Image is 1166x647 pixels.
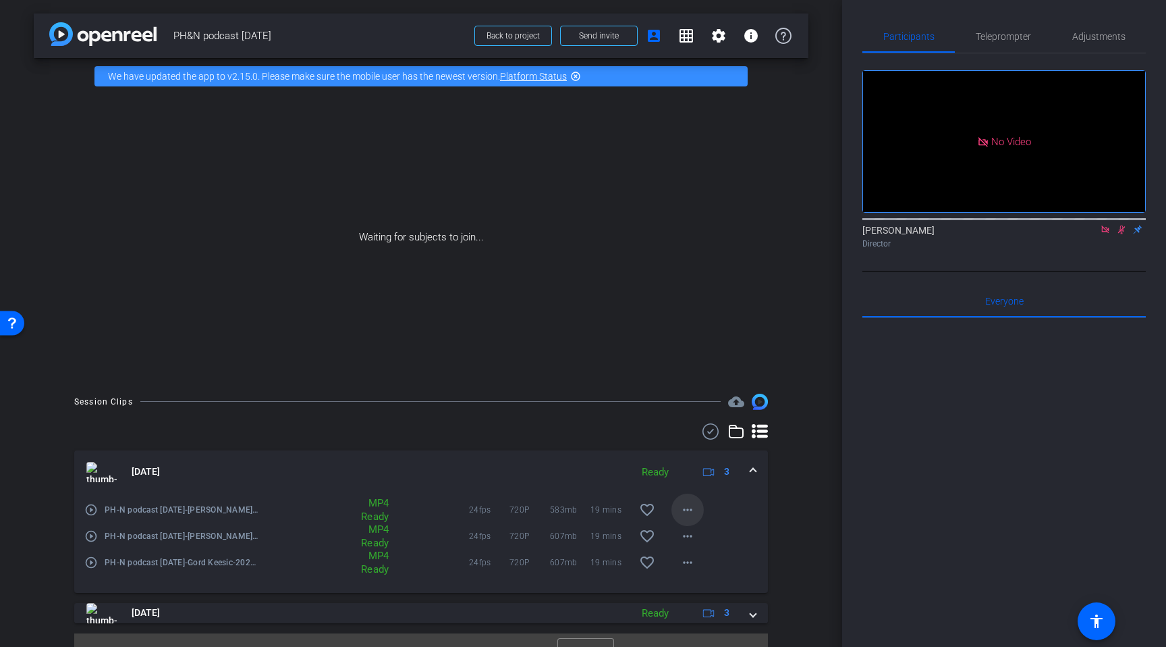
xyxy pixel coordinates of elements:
span: Participants [883,32,935,41]
img: thumb-nail [86,462,117,482]
mat-expansion-panel-header: thumb-nail[DATE]Ready3 [74,603,768,623]
mat-icon: highlight_off [570,71,581,82]
mat-icon: favorite_border [639,528,655,544]
span: [DATE] [132,465,160,479]
span: Back to project [487,31,540,41]
div: Waiting for subjects to join... [34,95,808,380]
mat-icon: account_box [646,28,662,44]
span: 24fps [469,529,509,543]
mat-icon: info [743,28,759,44]
mat-icon: play_circle_outline [84,503,98,517]
div: [PERSON_NAME] [862,224,1146,250]
span: Everyone [985,296,1024,306]
div: thumb-nail[DATE]Ready3 [74,494,768,593]
mat-icon: play_circle_outline [84,529,98,543]
mat-icon: more_horiz [679,502,696,518]
span: 24fps [469,556,509,569]
mat-icon: favorite_border [639,502,655,518]
span: Send invite [579,30,619,41]
span: 720P [509,503,550,517]
span: 19 mins [590,503,631,517]
span: 3 [724,606,729,620]
span: Teleprompter [976,32,1031,41]
span: 19 mins [590,556,631,569]
span: Adjustments [1072,32,1126,41]
mat-icon: play_circle_outline [84,556,98,569]
div: MP4 Ready [333,523,395,550]
span: PH&N podcast [DATE] [173,22,466,49]
span: PH-N podcast [DATE]-[PERSON_NAME]-2025-09-18-14-23-53-226-3 [105,529,259,543]
div: Director [862,238,1146,250]
span: 720P [509,556,550,569]
mat-icon: accessibility [1088,613,1105,629]
mat-icon: more_horiz [679,554,696,571]
span: 607mb [550,529,590,543]
img: Session clips [752,394,768,410]
img: app-logo [49,22,157,46]
div: We have updated the app to v2.15.0. Please make sure the mobile user has the newest version. [94,66,748,86]
div: Ready [635,465,675,480]
div: MP4 Ready [333,549,395,576]
img: thumb-nail [86,603,117,623]
div: Session Clips [74,395,133,409]
span: 720P [509,529,550,543]
div: MP4 Ready [333,496,395,523]
span: 607mb [550,556,590,569]
span: PH-N podcast [DATE]-Gord Keesic-2025-09-18-14-23-53-226-4 [105,556,259,569]
mat-icon: favorite_border [639,554,655,571]
span: Destinations for your clips [728,394,744,410]
span: 583mb [550,503,590,517]
span: 19 mins [590,529,631,543]
mat-icon: more_horiz [679,528,696,544]
mat-icon: settings [711,28,727,44]
mat-icon: cloud_upload [728,394,744,410]
div: Ready [635,606,675,621]
a: Platform Status [500,71,567,82]
mat-expansion-panel-header: thumb-nail[DATE]Ready3 [74,450,768,494]
span: No Video [991,135,1031,147]
span: 3 [724,465,729,479]
button: Back to project [474,26,552,46]
span: [DATE] [132,606,160,620]
span: 24fps [469,503,509,517]
span: PH-N podcast [DATE]-[PERSON_NAME]-2025-09-18-14-23-53-226-2 [105,503,259,517]
mat-icon: grid_on [678,28,694,44]
button: Send invite [560,26,638,46]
